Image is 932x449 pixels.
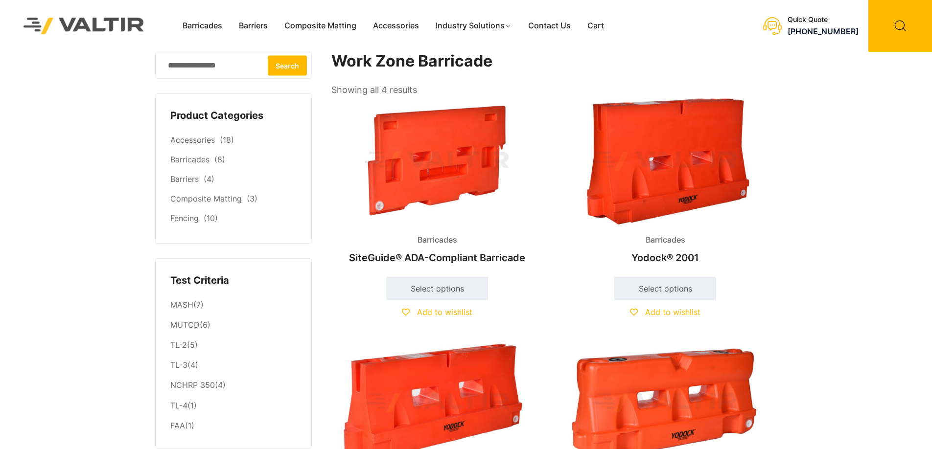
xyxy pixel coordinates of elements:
li: (1) [170,416,297,433]
a: BarricadesSiteGuide® ADA-Compliant Barricade [331,98,543,269]
h4: Product Categories [170,109,297,123]
a: Composite Matting [170,194,242,203]
span: (8) [214,155,225,164]
li: (1) [170,396,297,416]
span: Barricades [638,233,693,247]
a: Accessories [365,19,427,33]
p: Showing all 4 results [331,82,417,98]
a: Barriers [231,19,276,33]
h1: Work Zone Barricade [331,52,772,71]
li: (4) [170,376,297,396]
h4: Test Criteria [170,273,297,288]
a: Select options for “Yodock® 2001” [614,277,716,300]
a: TL-4 [170,401,187,410]
h2: Yodock® 2001 [559,247,771,269]
a: Accessories [170,135,215,145]
a: FAA [170,421,185,430]
a: TL-3 [170,360,187,370]
li: (4) [170,356,297,376]
li: (7) [170,295,297,315]
span: Add to wishlist [417,307,472,317]
span: (4) [204,174,214,184]
a: MUTCD [170,320,200,330]
a: Select options for “SiteGuide® ADA-Compliant Barricade” [386,277,488,300]
a: Add to wishlist [402,307,472,317]
a: Barricades [174,19,231,33]
button: Search [268,55,307,75]
a: Industry Solutions [427,19,520,33]
span: Barricades [410,233,465,247]
a: [PHONE_NUMBER] [788,26,859,36]
a: NCHRP 350 [170,380,215,390]
li: (6) [170,315,297,336]
a: MASH [170,300,193,310]
a: Composite Matting [276,19,365,33]
a: TL-2 [170,340,187,350]
li: (5) [170,336,297,356]
h2: SiteGuide® ADA-Compliant Barricade [331,247,543,269]
img: Valtir Rentals [11,5,157,46]
a: Add to wishlist [630,307,700,317]
a: Contact Us [520,19,579,33]
a: Barricades [170,155,210,164]
span: Add to wishlist [645,307,700,317]
a: Fencing [170,213,199,223]
span: (3) [247,194,257,203]
a: Cart [579,19,612,33]
span: (10) [204,213,218,223]
div: Quick Quote [788,16,859,24]
span: (18) [220,135,234,145]
a: Barriers [170,174,199,184]
a: BarricadesYodock® 2001 [559,98,771,269]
